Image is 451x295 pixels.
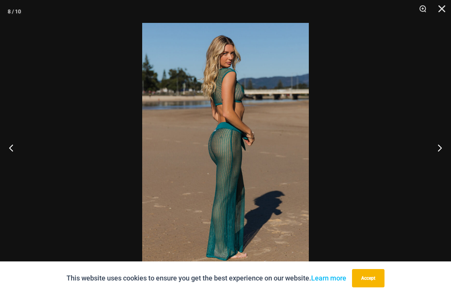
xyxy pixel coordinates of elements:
[67,272,346,284] p: This website uses cookies to ensure you get the best experience on our website.
[8,6,21,17] div: 8 / 10
[422,129,451,167] button: Next
[142,23,309,272] img: Show Stopper Jade 366 Top 5007 pants 04
[311,274,346,282] a: Learn more
[352,269,384,287] button: Accept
